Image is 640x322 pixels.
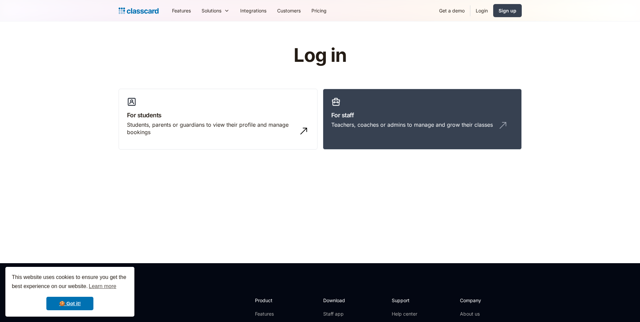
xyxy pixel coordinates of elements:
[5,267,134,317] div: cookieconsent
[46,297,93,310] a: dismiss cookie message
[119,89,317,150] a: For studentsStudents, parents or guardians to view their profile and manage bookings
[255,297,291,304] h2: Product
[202,7,221,14] div: Solutions
[12,273,128,291] span: This website uses cookies to ensure you get the best experience on our website.
[392,297,419,304] h2: Support
[88,281,117,291] a: learn more about cookies
[119,6,159,15] a: Logo
[493,4,522,17] a: Sign up
[434,3,470,18] a: Get a demo
[323,311,351,317] a: Staff app
[460,311,505,317] a: About us
[331,121,493,128] div: Teachers, coaches or admins to manage and grow their classes
[470,3,493,18] a: Login
[331,111,513,120] h3: For staff
[460,297,505,304] h2: Company
[127,121,296,136] div: Students, parents or guardians to view their profile and manage bookings
[323,297,351,304] h2: Download
[127,111,309,120] h3: For students
[235,3,272,18] a: Integrations
[392,311,419,317] a: Help center
[499,7,516,14] div: Sign up
[255,311,291,317] a: Features
[323,89,522,150] a: For staffTeachers, coaches or admins to manage and grow their classes
[306,3,332,18] a: Pricing
[167,3,196,18] a: Features
[213,45,427,66] h1: Log in
[272,3,306,18] a: Customers
[196,3,235,18] div: Solutions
